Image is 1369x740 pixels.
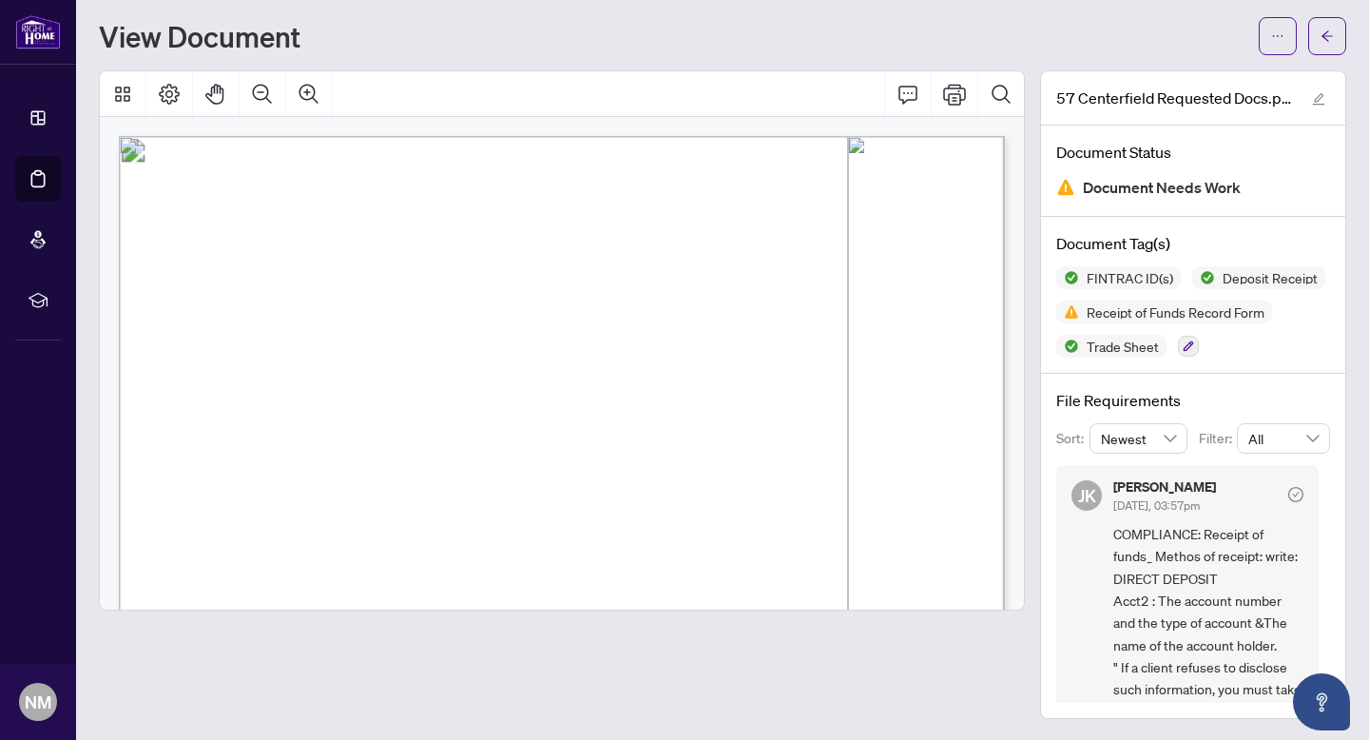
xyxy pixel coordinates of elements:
span: All [1248,424,1319,453]
span: check-circle [1288,487,1303,502]
p: Sort: [1056,428,1089,449]
span: 57 Centerfield Requested Docs.pdf [1056,87,1294,109]
img: Document Status [1056,178,1075,197]
span: arrow-left [1321,29,1334,43]
span: Receipt of Funds Record Form [1079,305,1272,319]
h4: Document Tag(s) [1056,232,1330,255]
img: Status Icon [1192,266,1215,289]
span: Trade Sheet [1079,340,1167,353]
img: logo [15,14,61,49]
span: JK [1078,482,1096,509]
span: ellipsis [1271,29,1284,43]
img: Status Icon [1056,301,1079,323]
h5: [PERSON_NAME] [1113,480,1216,494]
span: NM [25,689,51,715]
h4: File Requirements [1056,389,1330,412]
button: Open asap [1293,673,1350,730]
img: Status Icon [1056,266,1079,289]
h4: Document Status [1056,141,1330,164]
span: FINTRAC ID(s) [1079,271,1181,284]
img: Status Icon [1056,335,1079,358]
p: Filter: [1199,428,1237,449]
span: [DATE], 03:57pm [1113,498,1200,513]
h1: View Document [99,21,300,51]
span: Newest [1101,424,1177,453]
span: edit [1312,92,1325,106]
span: Document Needs Work [1083,175,1241,201]
span: Deposit Receipt [1215,271,1325,284]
